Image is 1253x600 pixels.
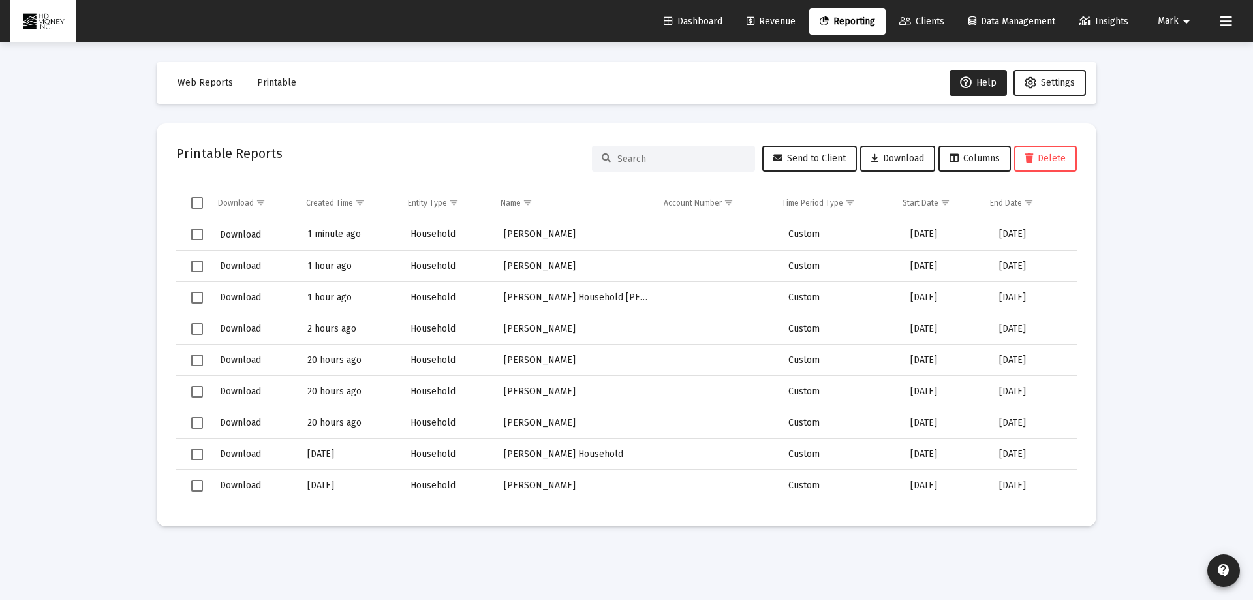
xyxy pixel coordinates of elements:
td: Custom [779,313,901,345]
td: [PERSON_NAME] [495,407,660,439]
button: Web Reports [167,70,243,96]
td: [DATE] [298,470,401,501]
button: Download [219,288,262,307]
div: Select all [191,197,203,209]
button: Download [219,476,262,495]
button: Download [219,382,262,401]
td: [DATE] [990,282,1077,313]
td: [DATE] [990,439,1077,470]
span: Show filter options for column 'Created Time' [355,198,365,208]
div: Select row [191,449,203,460]
div: Name [501,198,521,208]
td: Household [401,407,495,439]
td: 1 hour ago [298,282,401,313]
span: Clients [899,16,944,27]
span: Show filter options for column 'Entity Type' [449,198,459,208]
div: Select row [191,292,203,304]
td: [DATE] [990,251,1077,282]
td: Household [401,376,495,407]
button: Help [950,70,1007,96]
span: Send to Client [773,153,846,164]
span: Data Management [968,16,1055,27]
span: Settings [1041,77,1075,88]
td: Column Time Period Type [773,187,893,219]
span: Download [220,292,261,303]
span: Download [220,449,261,460]
span: Download [220,261,261,272]
div: Start Date [903,198,938,208]
div: Select row [191,480,203,492]
span: Show filter options for column 'Time Period Type' [845,198,855,208]
span: Show filter options for column 'Download' [256,198,266,208]
td: [PERSON_NAME] [495,501,660,533]
span: Download [220,355,261,366]
td: [DATE] [901,219,990,251]
div: Select row [191,323,203,335]
div: End Date [990,198,1022,208]
td: 20 hours ago [298,345,401,376]
td: Household [401,439,495,470]
td: Custom [779,407,901,439]
button: Delete [1014,146,1077,172]
span: Dashboard [664,16,722,27]
button: Settings [1013,70,1086,96]
span: Web Reports [178,77,233,88]
mat-icon: contact_support [1216,563,1231,578]
td: 2 hours ago [298,313,401,345]
div: Entity Type [408,198,447,208]
td: Column Name [491,187,655,219]
button: Columns [938,146,1011,172]
td: Custom [779,439,901,470]
span: Show filter options for column 'Start Date' [940,198,950,208]
span: Columns [950,153,1000,164]
td: Column Start Date [893,187,982,219]
div: Select row [191,417,203,429]
span: Download [871,153,924,164]
td: Column Created Time [297,187,399,219]
td: Custom [779,219,901,251]
button: Download [219,351,262,370]
td: [DATE] [990,313,1077,345]
td: [PERSON_NAME] [495,251,660,282]
span: Download [220,323,261,334]
td: [PERSON_NAME] [495,219,660,251]
td: Custom [779,470,901,501]
td: Custom [779,345,901,376]
button: Printable [247,70,307,96]
a: Data Management [958,8,1066,35]
td: [DATE] [901,407,990,439]
h2: Printable Reports [176,143,283,164]
span: Delete [1025,153,1066,164]
span: Show filter options for column 'Account Number' [724,198,734,208]
td: Household [401,470,495,501]
td: 1 minute ago [298,219,401,251]
td: [DATE] [990,501,1077,533]
button: Mark [1142,8,1210,34]
td: [DATE] [901,251,990,282]
span: Revenue [747,16,796,27]
td: [DATE] [990,345,1077,376]
td: [DATE] [901,345,990,376]
td: [DATE] [901,313,990,345]
td: Household [401,345,495,376]
td: Household [401,282,495,313]
td: Custom [779,376,901,407]
td: Column Entity Type [399,187,491,219]
span: Download [220,229,261,240]
td: Column End Date [981,187,1067,219]
button: Download [219,319,262,338]
td: [DATE] [298,501,401,533]
td: [PERSON_NAME] [495,345,660,376]
span: Download [220,386,261,397]
td: [DATE] [990,219,1077,251]
button: Download [219,257,262,276]
mat-icon: arrow_drop_down [1179,8,1194,35]
a: Reporting [809,8,886,35]
td: [DATE] [901,282,990,313]
div: Select row [191,386,203,398]
a: Insights [1069,8,1139,35]
span: Printable [257,77,296,88]
td: 20 hours ago [298,407,401,439]
span: Help [960,77,997,88]
span: Show filter options for column 'Name' [523,198,533,208]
